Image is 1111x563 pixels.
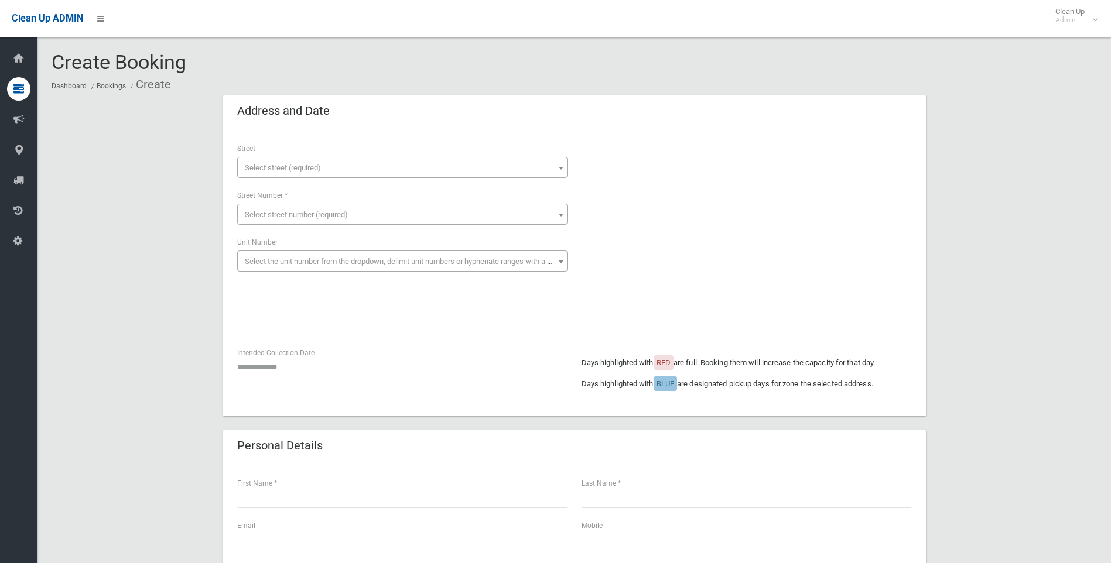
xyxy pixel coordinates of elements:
span: Clean Up ADMIN [12,13,83,24]
span: Create Booking [52,50,186,74]
p: Days highlighted with are full. Booking them will increase the capacity for that day. [582,356,912,370]
span: BLUE [657,379,674,388]
a: Bookings [97,82,126,90]
span: Select the unit number from the dropdown, delimit unit numbers or hyphenate ranges with a comma [245,257,572,266]
li: Create [128,74,171,95]
small: Admin [1055,16,1085,25]
p: Days highlighted with are designated pickup days for zone the selected address. [582,377,912,391]
span: Clean Up [1050,7,1096,25]
span: Select street number (required) [245,210,348,219]
header: Address and Date [223,99,344,122]
a: Dashboard [52,82,87,90]
span: RED [657,358,671,367]
span: Select street (required) [245,163,321,172]
header: Personal Details [223,434,337,457]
